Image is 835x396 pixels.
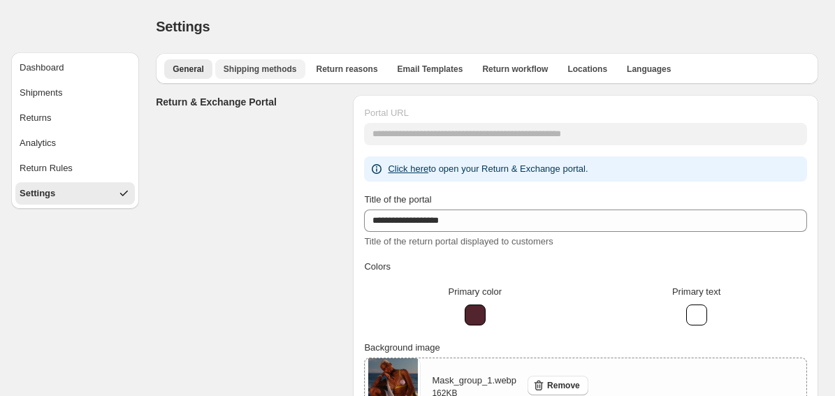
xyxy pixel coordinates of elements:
[627,64,671,75] span: Languages
[364,342,440,353] span: Background image
[528,376,588,395] button: Remove
[15,182,135,205] button: Settings
[482,64,548,75] span: Return workflow
[364,261,391,272] span: Colors
[15,157,135,179] button: Return Rules
[20,111,52,125] div: Returns
[449,286,502,297] span: Primary color
[317,64,378,75] span: Return reasons
[20,86,62,100] div: Shipments
[15,132,135,154] button: Analytics
[20,186,55,200] div: Settings
[20,161,73,175] div: Return Rules
[15,57,135,79] button: Dashboard
[364,108,409,118] span: Portal URL
[15,107,135,129] button: Returns
[398,64,463,75] span: Email Templates
[224,64,297,75] span: Shipping methods
[547,380,580,391] span: Remove
[388,163,588,174] span: to open your Return & Exchange portal.
[364,236,553,247] span: Title of the return portal displayed to customers
[20,136,56,150] div: Analytics
[156,95,342,109] h3: Return & Exchange Portal
[15,82,135,104] button: Shipments
[567,64,607,75] span: Locations
[364,194,431,205] span: Title of the portal
[388,163,428,174] a: Click here
[173,64,204,75] span: General
[156,19,210,34] span: Settings
[672,286,720,297] span: Primary text
[20,61,64,75] div: Dashboard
